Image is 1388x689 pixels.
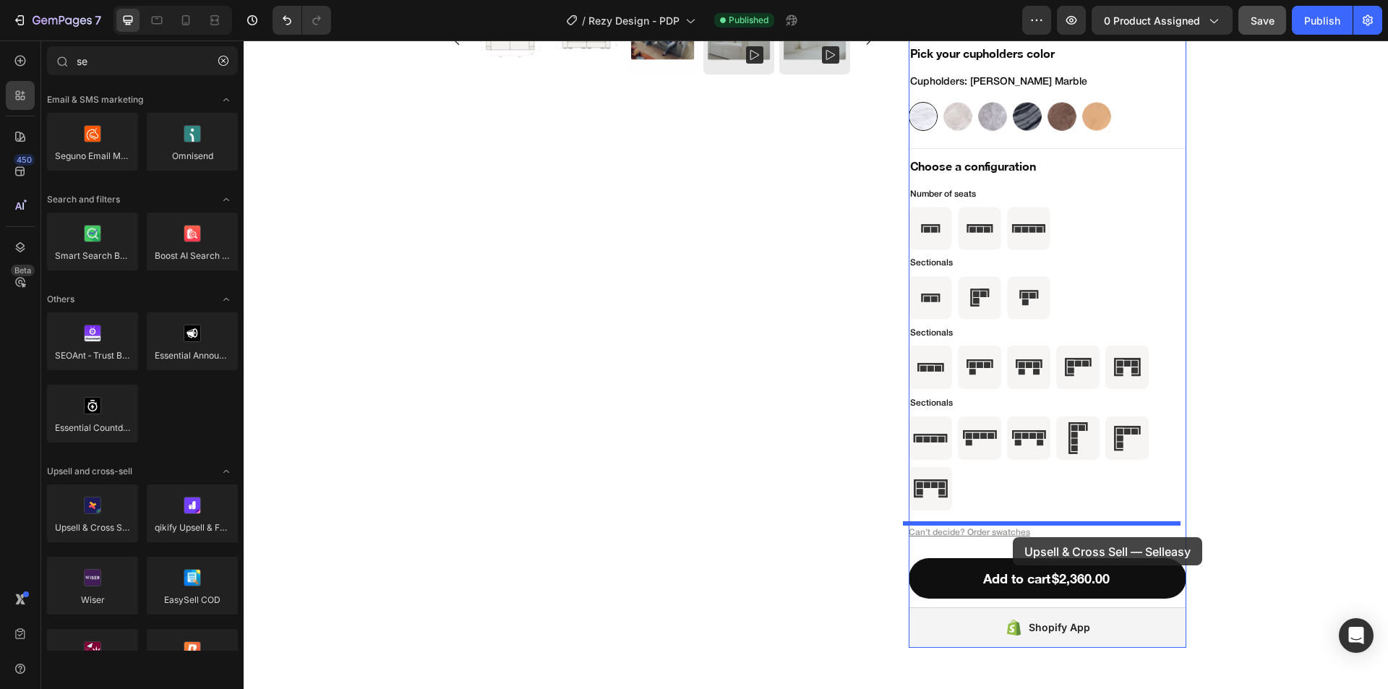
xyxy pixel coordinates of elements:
[14,154,35,166] div: 450
[1092,6,1233,35] button: 0 product assigned
[47,46,238,75] input: Search Shopify Apps
[215,288,238,311] span: Toggle open
[1104,13,1200,28] span: 0 product assigned
[47,465,132,478] span: Upsell and cross-sell
[215,460,238,483] span: Toggle open
[1339,618,1374,653] div: Open Intercom Messenger
[729,14,768,27] span: Published
[582,13,586,28] span: /
[47,93,143,106] span: Email & SMS marketing
[273,6,331,35] div: Undo/Redo
[47,193,120,206] span: Search and filters
[47,293,74,306] span: Others
[11,265,35,276] div: Beta
[588,13,680,28] span: Rezy Design - PDP
[244,40,1388,689] iframe: To enrich screen reader interactions, please activate Accessibility in Grammarly extension settings
[215,88,238,111] span: Toggle open
[1251,14,1275,27] span: Save
[215,188,238,211] span: Toggle open
[1304,13,1340,28] div: Publish
[1238,6,1286,35] button: Save
[6,6,108,35] button: 7
[1292,6,1353,35] button: Publish
[95,12,101,29] p: 7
